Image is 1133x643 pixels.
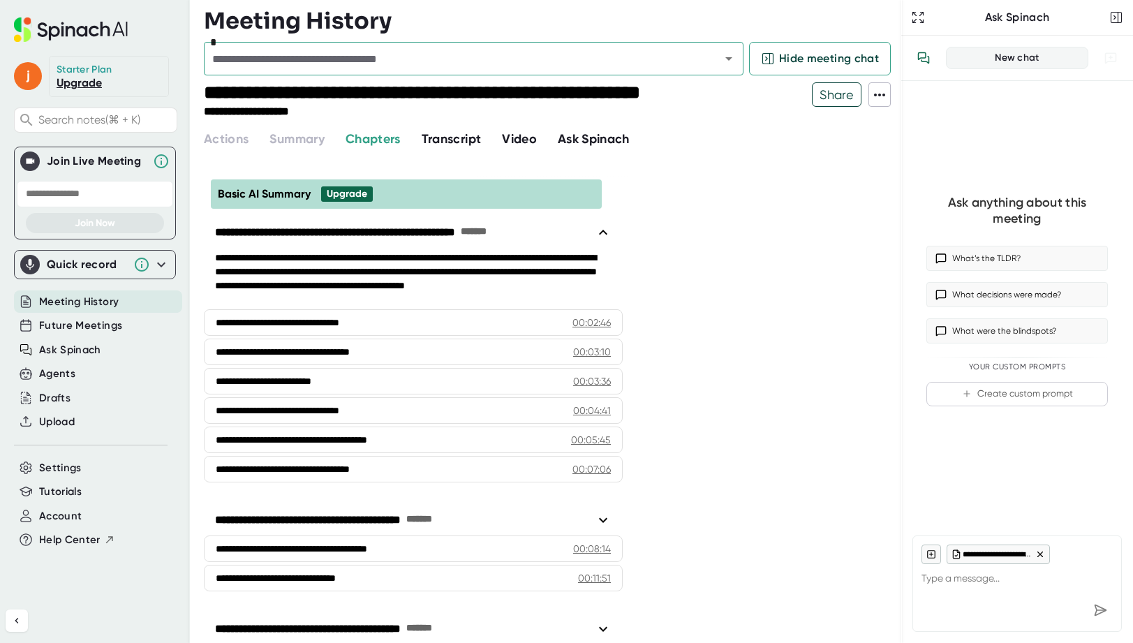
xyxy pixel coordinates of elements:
span: Summary [269,131,324,147]
button: Drafts [39,390,71,406]
button: Future Meetings [39,318,122,334]
button: Actions [204,130,249,149]
div: Join Live MeetingJoin Live Meeting [20,147,170,175]
span: Join Now [75,217,115,229]
button: What were the blindspots? [926,318,1108,343]
button: Upload [39,414,75,430]
h3: Meeting History [204,8,392,34]
button: Chapters [346,130,401,149]
button: Ask Spinach [39,342,101,358]
span: Transcript [422,131,482,147]
button: Expand to Ask Spinach page [908,8,928,27]
span: Chapters [346,131,401,147]
button: Share [812,82,861,107]
button: Collapse sidebar [6,609,28,632]
button: Close conversation sidebar [1106,8,1126,27]
button: Hide meeting chat [749,42,891,75]
span: Actions [204,131,249,147]
div: Send message [1088,598,1113,623]
div: 00:03:36 [573,374,611,388]
a: Upgrade [57,76,102,89]
span: Share [813,82,861,107]
div: Starter Plan [57,64,112,76]
span: Hide meeting chat [779,50,879,67]
div: Upgrade [327,188,367,200]
button: Agents [39,366,75,382]
button: Help Center [39,532,115,548]
span: Video [502,131,537,147]
button: What decisions were made? [926,282,1108,307]
div: 00:02:46 [572,316,611,330]
div: 00:03:10 [573,345,611,359]
span: Ask Spinach [558,131,630,147]
span: Basic AI Summary [218,187,311,200]
button: Tutorials [39,484,82,500]
div: Quick record [20,251,170,279]
div: Your Custom Prompts [926,362,1108,372]
div: 00:07:06 [572,462,611,476]
button: View conversation history [910,44,938,72]
button: Join Now [26,213,164,233]
div: 00:04:41 [573,404,611,417]
button: Video [502,130,537,149]
button: Account [39,508,82,524]
span: Search notes (⌘ + K) [38,113,173,126]
button: What’s the TLDR? [926,246,1108,271]
div: New chat [955,52,1079,64]
div: 00:11:51 [578,571,611,585]
button: Meeting History [39,294,119,310]
div: Ask anything about this meeting [926,195,1108,226]
span: Help Center [39,532,101,548]
button: Create custom prompt [926,382,1108,406]
img: Join Live Meeting [23,154,37,168]
button: Ask Spinach [558,130,630,149]
button: Transcript [422,130,482,149]
div: 00:05:45 [571,433,611,447]
div: 00:08:14 [573,542,611,556]
span: j [14,62,42,90]
div: Quick record [47,258,126,272]
div: Join Live Meeting [47,154,146,168]
button: Open [719,49,739,68]
button: Settings [39,460,82,476]
div: Ask Spinach [928,10,1106,24]
button: Summary [269,130,324,149]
